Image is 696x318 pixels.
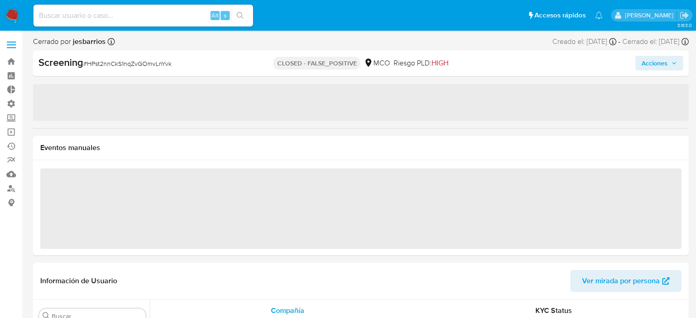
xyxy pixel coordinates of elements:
[38,55,83,70] b: Screening
[642,56,668,70] span: Acciones
[83,59,172,68] span: # HPst2nnCkS1nqZvGOmvLnYvk
[33,10,253,22] input: Buscar usuario o caso...
[40,168,681,249] span: ‌
[680,11,689,20] a: Salir
[224,11,227,20] span: s
[570,270,681,292] button: Ver mirada por persona
[71,36,106,47] b: jesbarrios
[40,276,117,286] h1: Información de Usuario
[534,11,586,20] span: Accesos rápidos
[535,305,572,316] span: KYC Status
[231,9,249,22] button: search-icon
[552,37,616,47] div: Creado el: [DATE]
[431,58,448,68] span: HIGH
[271,305,304,316] span: Compañía
[364,58,389,68] div: MCO
[595,11,603,19] a: Notificaciones
[273,57,360,70] p: CLOSED - FALSE_POSITIVE
[40,143,681,152] h1: Eventos manuales
[33,37,106,47] span: Cerrado por
[393,58,448,68] span: Riesgo PLD:
[211,11,219,20] span: Alt
[33,84,689,121] span: ‌
[622,37,689,47] div: Cerrado el: [DATE]
[625,11,676,20] p: ailen.kot@mercadolibre.com
[618,37,620,47] span: -
[582,270,660,292] span: Ver mirada por persona
[635,56,683,70] button: Acciones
